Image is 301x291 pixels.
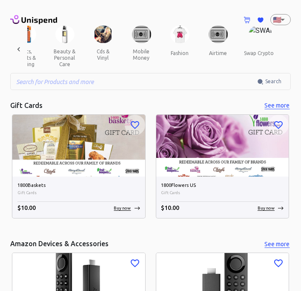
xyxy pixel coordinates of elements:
[265,77,281,86] span: Search
[273,15,277,25] p: 🇺🇸
[114,205,131,211] p: Buy now
[199,43,237,64] button: airtime
[249,26,272,43] img: SWAP CRYPTO
[237,43,281,64] button: swap crypto
[55,26,75,43] img: Beauty & Personal Care
[17,204,36,211] span: $ 10.00
[122,43,161,66] button: mobile money
[161,204,180,211] span: $ 10.00
[258,205,275,211] p: Buy now
[156,115,289,177] img: 1800Flowers US image
[17,189,140,196] span: Gift Cards
[209,26,228,43] img: Airtime
[161,189,284,196] span: Gift Cards
[17,182,140,189] h6: 1800Baskets
[161,43,199,64] button: fashion
[264,239,291,250] button: See more
[10,239,109,248] h5: Amazon Devices & Accessories
[10,73,257,90] input: Search for Products and more
[10,101,43,110] h5: Gift Cards
[46,43,84,73] button: beauty & personal care
[264,100,291,111] button: See more
[132,26,151,43] img: Mobile Money
[170,26,189,43] img: Fashion
[84,43,122,66] button: cds & vinyl
[270,14,291,25] div: 🇺🇸
[94,26,113,43] img: CDs & Vinyl
[12,115,145,177] img: 1800Baskets image
[161,182,284,189] h6: 1800Flowers US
